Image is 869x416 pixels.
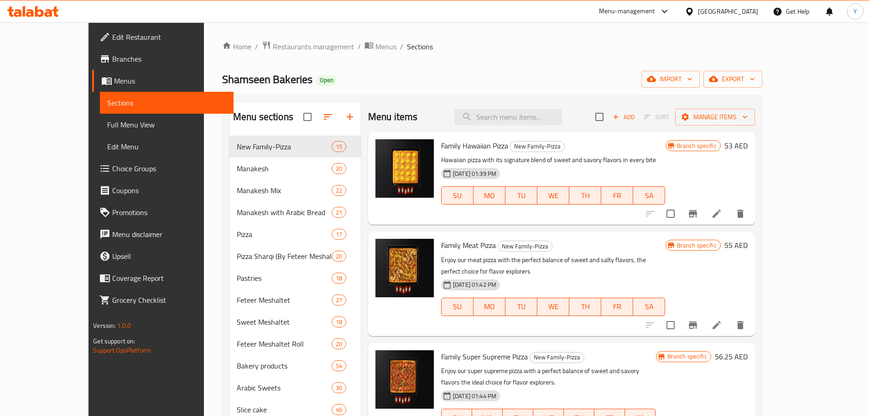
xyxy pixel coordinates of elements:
[724,139,748,152] h6: 53 AED
[510,141,565,152] div: New Family-Pizza
[664,352,711,361] span: Branch specific
[441,254,666,277] p: Enjoy our meat pizza with the perfect balance of sweet and salty flavors, the perfect choice for ...
[661,316,680,335] span: Select to update
[316,76,337,84] span: Open
[112,273,226,284] span: Coverage Report
[229,377,361,399] div: Arabic Sweets30
[92,201,234,223] a: Promotions
[474,298,505,316] button: MO
[375,139,434,198] img: Family Hawaiian Pizza
[222,41,762,53] nav: breadcrumb
[332,274,346,283] span: 18
[273,41,354,52] span: Restaurants management
[368,110,418,124] h2: Menu items
[237,207,332,218] span: Manakesh with Arabic Bread
[332,141,346,152] div: items
[233,110,293,124] h2: Menu sections
[601,186,633,205] button: FR
[237,163,332,174] div: Manakesh
[505,186,537,205] button: TU
[703,71,762,88] button: export
[112,229,226,240] span: Menu disclaimer
[573,189,598,202] span: TH
[375,41,396,52] span: Menus
[510,141,564,152] span: New Family-Pizza
[505,298,537,316] button: TU
[541,189,566,202] span: WE
[237,404,332,415] span: Slice cake
[509,189,534,202] span: TU
[637,300,661,313] span: SA
[92,267,234,289] a: Coverage Report
[317,106,339,128] span: Sort sections
[332,208,346,217] span: 21
[100,92,234,114] a: Sections
[332,382,346,393] div: items
[237,360,332,371] span: Bakery products
[92,223,234,245] a: Menu disclaimer
[229,311,361,333] div: Sweet Meshaltet18
[332,229,346,240] div: items
[441,139,508,153] span: Family Hawaiian Pizza
[441,298,474,316] button: SU
[599,6,655,17] div: Menu-management
[332,404,346,415] div: items
[454,109,562,125] input: search
[229,333,361,355] div: Feteer Meshaltet Roll20
[715,350,748,363] h6: 56.25 AED
[358,41,361,52] li: /
[237,273,332,284] div: Pastries
[601,298,633,316] button: FR
[530,352,584,363] span: New Family-Pizza
[92,158,234,179] a: Choice Groups
[853,6,857,16] span: Y
[711,74,755,85] span: export
[537,298,569,316] button: WE
[441,365,656,388] p: Enjoy our super supreme pizza with a perfect balance of sweet and savory flavors the ideal choice...
[441,238,496,252] span: Family Meat Pizza
[100,114,234,136] a: Full Menu View
[449,169,500,178] span: [DATE] 01:39 PM
[605,300,630,313] span: FR
[605,189,630,202] span: FR
[339,106,361,128] button: Add section
[441,186,474,205] button: SU
[729,314,751,336] button: delete
[114,75,226,86] span: Menus
[332,296,346,305] span: 27
[112,185,226,196] span: Coupons
[649,74,692,85] span: import
[237,251,332,262] div: Pizza Sharqi (By Feteer Meshaltet Dough)
[332,251,346,262] div: items
[229,179,361,201] div: Manakesh Mix22
[498,241,552,252] div: New Family-Pizza
[637,189,661,202] span: SA
[445,189,470,202] span: SU
[229,355,361,377] div: Bakery products54
[724,239,748,252] h6: 55 AED
[590,107,609,126] span: Select section
[400,41,403,52] li: /
[477,300,502,313] span: MO
[255,41,258,52] li: /
[93,344,151,356] a: Support.OpsPlatform
[237,185,332,196] span: Manakesh Mix
[541,300,566,313] span: WE
[107,141,226,152] span: Edit Menu
[332,252,346,261] span: 20
[262,41,354,53] a: Restaurants management
[229,223,361,245] div: Pizza17
[332,163,346,174] div: items
[237,295,332,305] span: Feteer Meshaltet
[92,70,234,92] a: Menus
[682,111,748,123] span: Manage items
[498,241,552,252] span: New Family-Pizza
[449,280,500,289] span: [DATE] 01:42 PM
[609,110,638,124] span: Add item
[332,142,346,151] span: 15
[92,48,234,70] a: Branches
[375,350,434,409] img: Family Super Supreme Pizza
[112,53,226,64] span: Branches
[237,338,332,349] span: Feteer Meshaltet Roll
